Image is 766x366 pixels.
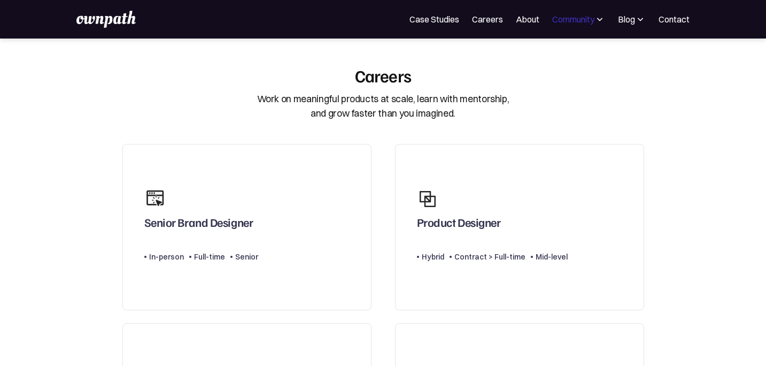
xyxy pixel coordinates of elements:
[618,13,635,26] div: Blog
[536,250,568,263] div: Mid-level
[409,13,459,26] a: Case Studies
[417,215,501,234] div: Product Designer
[659,13,690,26] a: Contact
[144,215,253,234] div: Senior Brand Designer
[552,13,594,26] div: Community
[516,13,539,26] a: About
[122,144,372,310] a: Senior Brand DesignerIn-personFull-timeSenior
[472,13,503,26] a: Careers
[149,250,184,263] div: In-person
[454,250,525,263] div: Contract > Full-time
[395,144,644,310] a: Product DesignerHybridContract > Full-timeMid-level
[194,250,225,263] div: Full-time
[257,92,509,120] div: Work on meaningful products at scale, learn with mentorship, and grow faster than you imagined.
[552,13,605,26] div: Community
[355,65,412,86] div: Careers
[235,250,258,263] div: Senior
[422,250,444,263] div: Hybrid
[618,13,646,26] div: Blog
